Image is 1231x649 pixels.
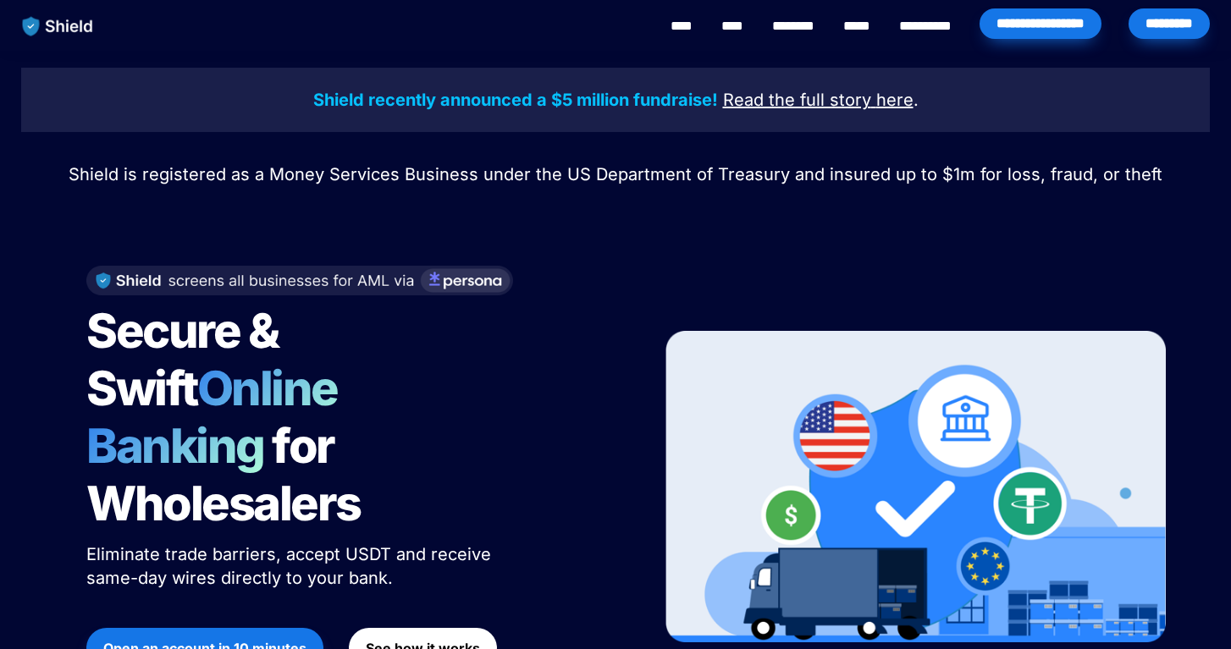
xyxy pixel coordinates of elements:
[876,90,914,110] u: here
[69,164,1162,184] span: Shield is registered as a Money Services Business under the US Department of Treasury and insured...
[313,90,718,110] strong: Shield recently announced a $5 million fundraise!
[86,417,361,532] span: for Wholesalers
[876,92,914,109] a: here
[723,90,871,110] u: Read the full story
[86,544,496,588] span: Eliminate trade barriers, accept USDT and receive same-day wires directly to your bank.
[14,8,102,44] img: website logo
[86,302,286,417] span: Secure & Swift
[723,92,871,109] a: Read the full story
[914,90,919,110] span: .
[86,360,355,475] span: Online Banking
